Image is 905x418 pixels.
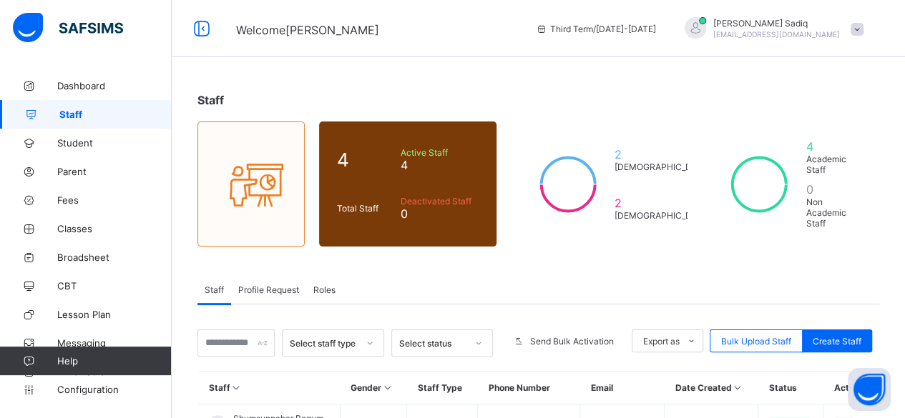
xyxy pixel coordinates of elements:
th: Actions [823,372,879,404]
span: [DEMOGRAPHIC_DATA] [615,210,710,221]
span: 2 [615,147,710,161]
div: Total Staff [333,199,396,217]
span: Active Staff [400,147,478,158]
span: session/term information [536,24,656,34]
span: Export as [643,336,680,347]
span: 4 [806,139,861,154]
span: Deactivated Staff [400,196,478,206]
div: Select staff type [290,338,357,349]
span: 4 [337,149,393,171]
span: Staff [59,109,172,120]
span: Help [57,355,171,367]
th: Status [758,372,823,404]
div: AbubakarSadiq [670,17,871,41]
span: CBT [57,280,172,292]
span: Profile Request [238,284,299,295]
span: Create Staff [813,336,861,347]
span: Broadsheet [57,252,172,263]
i: Sort in Ascending Order [230,382,243,393]
i: Sort in Ascending Order [732,382,744,393]
img: safsims [13,13,123,43]
span: Non Academic Staff [806,196,861,229]
span: Student [57,137,172,149]
span: Dashboard [57,80,172,91]
th: Phone Number [477,372,580,404]
span: Staff [197,93,224,107]
th: Date Created [665,372,758,404]
span: Parent [57,166,172,177]
span: Messaging [57,337,172,349]
span: 0 [400,206,478,221]
button: Open asap [848,368,891,411]
span: Classes [57,223,172,234]
th: Staff [198,372,341,404]
span: Send Bulk Activation [530,336,614,347]
span: Fees [57,194,172,206]
span: Academic Staff [806,154,861,175]
th: Email [580,372,665,404]
span: Bulk Upload Staff [721,336,791,347]
th: Gender [340,372,406,404]
span: Roles [313,284,336,295]
span: [PERSON_NAME] Sadiq [713,18,840,29]
th: Staff Type [407,372,478,404]
div: Select status [399,338,466,349]
i: Sort in Ascending Order [381,382,393,393]
span: 0 [806,182,861,196]
span: 4 [400,158,478,172]
span: Staff [205,284,224,295]
span: Welcome [PERSON_NAME] [236,23,379,37]
span: 2 [615,196,710,210]
span: Lesson Plan [57,309,172,320]
span: Configuration [57,384,171,395]
span: [DEMOGRAPHIC_DATA] [615,161,710,172]
span: [EMAIL_ADDRESS][DOMAIN_NAME] [713,30,840,39]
